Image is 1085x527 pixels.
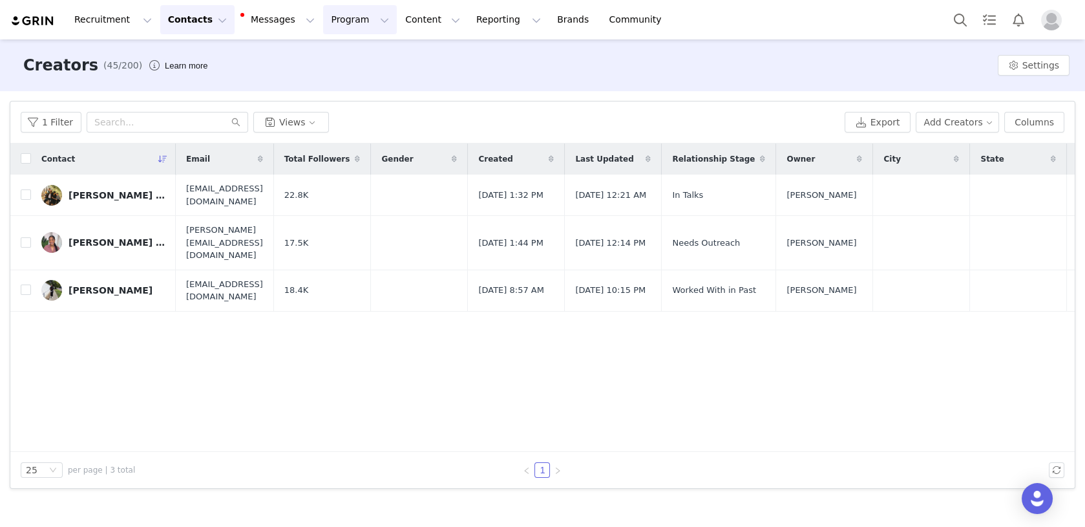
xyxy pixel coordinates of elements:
a: Brands [549,5,600,34]
span: [PERSON_NAME][EMAIL_ADDRESS][DOMAIN_NAME] [186,224,263,262]
i: icon: right [554,467,562,475]
img: 979459a5-9e19-4700-bc09-262b5b3a8a46--s.jpg [41,232,62,253]
span: [DATE] 1:44 PM [478,237,543,250]
li: Previous Page [519,462,534,478]
button: Content [397,5,468,34]
h3: Creators [23,54,98,77]
a: Community [602,5,675,34]
button: Search [946,5,974,34]
span: [EMAIL_ADDRESS][DOMAIN_NAME] [186,182,263,208]
span: In Talks [672,189,703,202]
span: Worked With in Past [672,284,756,297]
button: Recruitment [67,5,160,34]
span: per page | 3 total [68,464,135,476]
span: [DATE] 1:32 PM [478,189,543,202]
div: Open Intercom Messenger [1022,483,1053,514]
span: Email [186,153,210,165]
div: [PERSON_NAME] [68,285,153,296]
span: Total Followers [284,153,350,165]
li: 1 [534,462,550,478]
div: 25 [26,463,37,477]
i: icon: down [49,466,57,475]
a: [PERSON_NAME] [PERSON_NAME] | Self-Development [41,232,165,253]
img: placeholder-profile.jpg [1041,10,1062,30]
span: Last Updated [575,153,633,165]
div: Tooltip anchor [162,59,210,72]
button: 1 Filter [21,112,81,133]
div: [PERSON_NAME] [PERSON_NAME] | Self-Development [68,237,165,248]
span: Contact [41,153,75,165]
button: Columns [1004,112,1064,133]
button: Export [845,112,911,133]
span: Relationship Stage [672,153,755,165]
span: [DATE] 12:21 AM [575,189,646,202]
span: Gender [381,153,413,165]
span: [PERSON_NAME] [786,284,856,297]
li: Next Page [550,462,565,478]
span: [PERSON_NAME] [786,237,856,250]
img: b0636135-fb0f-4dcb-b819-bb4832a1e8a9--s.jpg [41,280,62,301]
a: [PERSON_NAME] - Lifestyle & Parenthood [41,185,165,206]
i: icon: left [523,467,531,475]
span: [DATE] 8:57 AM [478,284,544,297]
button: Settings [998,55,1069,76]
button: Messages [235,5,322,34]
button: Program [323,5,397,34]
span: 18.4K [284,284,308,297]
span: 17.5K [284,237,308,250]
input: Search... [87,112,248,133]
a: Tasks [975,5,1004,34]
i: icon: search [231,118,240,127]
span: (45/200) [103,59,142,72]
span: [EMAIL_ADDRESS][DOMAIN_NAME] [186,278,263,303]
span: [PERSON_NAME] [786,189,856,202]
span: [DATE] 12:14 PM [575,237,646,250]
button: Add Creators [916,112,1000,133]
span: City [883,153,900,165]
a: [PERSON_NAME] [41,280,165,301]
a: 1 [535,463,549,477]
span: State [980,153,1004,165]
span: Created [478,153,512,165]
button: Contacts [160,5,235,34]
span: Needs Outreach [672,237,740,250]
button: Notifications [1004,5,1033,34]
span: Owner [786,153,815,165]
button: Reporting [469,5,549,34]
img: 314e92ae-af90-454c-8ea7-cedcbb5ed76d--s.jpg [41,185,62,206]
button: Profile [1033,10,1075,30]
button: Views [253,112,329,133]
span: 22.8K [284,189,308,202]
div: [PERSON_NAME] - Lifestyle & Parenthood [68,190,165,200]
img: grin logo [10,15,56,27]
span: [DATE] 10:15 PM [575,284,646,297]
